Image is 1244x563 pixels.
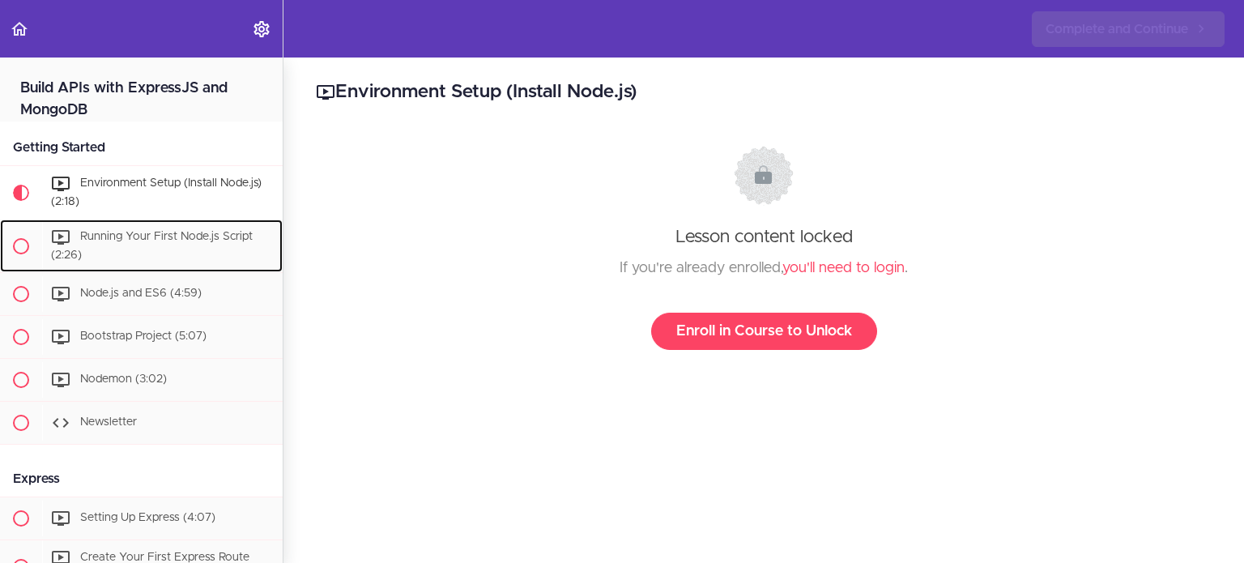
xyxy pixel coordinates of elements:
span: Environment Setup (Install Node.js) (2:18) [51,177,262,207]
span: Node.js and ES6 (4:59) [80,288,202,300]
span: Running Your First Node.js Script (2:26) [51,231,253,261]
span: Setting Up Express (4:07) [80,513,215,524]
a: you'll need to login [782,261,905,275]
span: Complete and Continue [1046,19,1188,39]
div: If you're already enrolled, . [331,256,1196,280]
div: Lesson content locked [331,146,1196,350]
span: Newsletter [80,417,137,429]
span: Bootstrap Project (5:07) [80,331,207,343]
span: Nodemon (3:02) [80,374,167,386]
svg: Back to course curriculum [10,19,29,39]
a: Complete and Continue [1032,11,1225,47]
svg: Settings Menu [252,19,271,39]
h2: Environment Setup (Install Node.js) [316,79,1212,106]
a: Enroll in Course to Unlock [651,313,877,350]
